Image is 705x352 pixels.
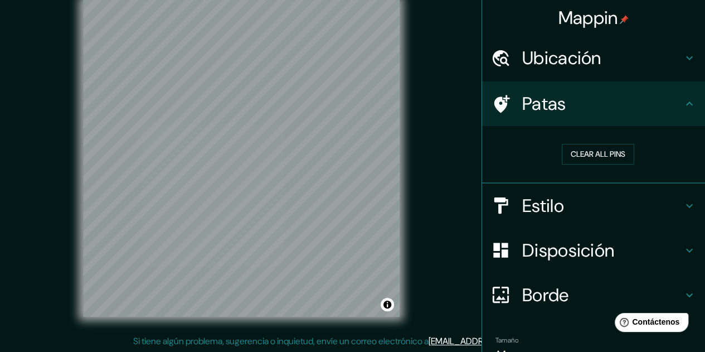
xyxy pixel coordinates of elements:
[558,6,618,30] font: Mappin
[522,92,566,115] font: Patas
[495,336,518,345] font: Tamaño
[482,184,705,228] div: Estilo
[522,283,569,307] font: Borde
[482,81,705,126] div: Patas
[522,46,601,70] font: Ubicación
[562,144,634,165] button: Clear all pins
[620,15,629,24] img: pin-icon.png
[429,335,566,347] a: [EMAIL_ADDRESS][DOMAIN_NAME]
[606,308,693,340] iframe: Lanzador de widgets de ayuda
[133,335,429,347] font: Si tiene algún problema, sugerencia o inquietud, envíe un correo electrónico a
[482,228,705,273] div: Disposición
[482,36,705,80] div: Ubicación
[482,273,705,317] div: Borde
[522,239,614,262] font: Disposición
[522,194,564,218] font: Estilo
[381,298,394,311] button: Activar o desactivar atribución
